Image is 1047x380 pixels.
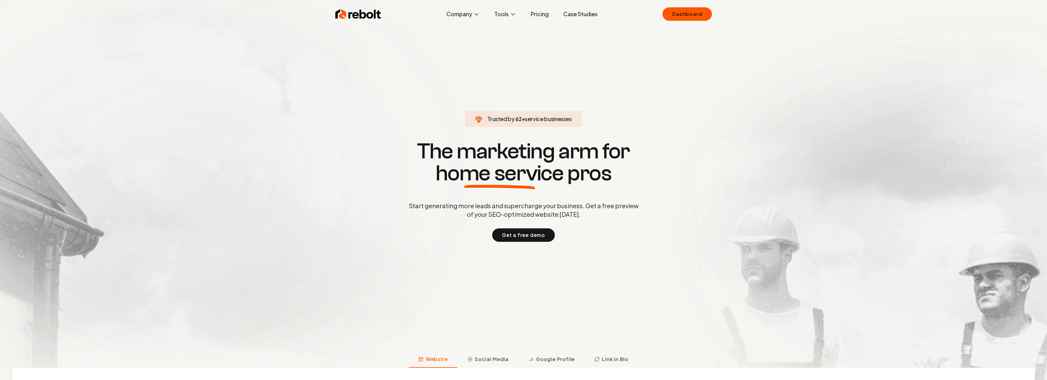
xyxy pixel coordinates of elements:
a: Dashboard [662,7,712,21]
span: Social Media [475,356,509,363]
span: Google Profile [536,356,575,363]
p: Start generating more leads and supercharge your business. Get a free preview of your SEO-optimiz... [407,201,640,219]
a: Case Studies [559,8,603,20]
a: Pricing [526,8,554,20]
button: Company [441,8,485,20]
span: service businesses [525,115,572,122]
h1: The marketing arm for pros [377,140,670,184]
button: Social Media [457,352,518,368]
span: 62 [515,115,522,123]
button: Tools [489,8,521,20]
span: Trusted by [487,115,514,122]
button: Google Profile [518,352,584,368]
span: home service [436,162,564,184]
button: Link in Bio [584,352,638,368]
span: Link in Bio [602,356,629,363]
img: Rebolt Logo [335,8,381,20]
button: Get a free demo [492,228,555,242]
button: Website [409,352,458,368]
span: Website [426,356,448,363]
span: + [522,115,525,122]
